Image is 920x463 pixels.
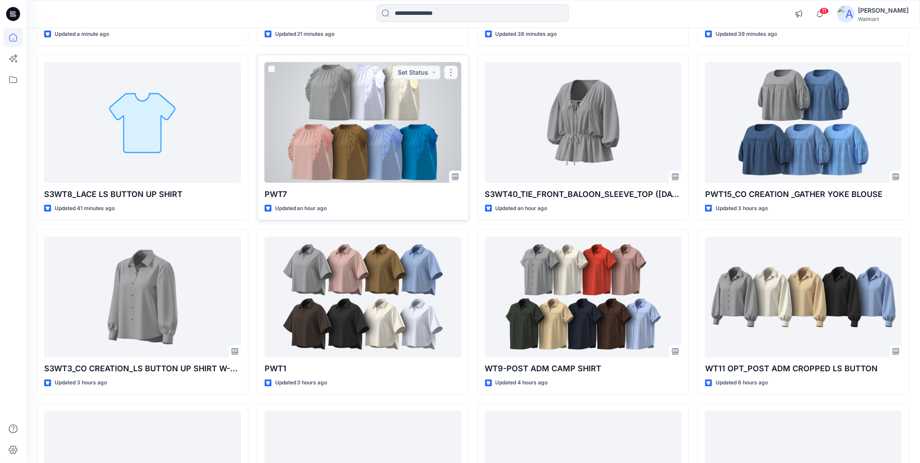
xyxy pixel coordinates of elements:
[275,204,327,213] p: Updated an hour ago
[496,379,548,388] p: Updated 4 hours ago
[265,237,462,358] a: PWT1
[858,5,909,16] div: [PERSON_NAME]
[55,379,107,388] p: Updated 3 hours ago
[496,30,557,39] p: Updated 38 minutes ago
[485,363,682,375] p: WT9-POST ADM CAMP SHIRT
[44,62,241,183] a: S3WT8_LACE LS BUTTON UP SHIRT
[275,379,327,388] p: Updated 3 hours ago
[44,237,241,358] a: S3WT3_CO CREATION_LS BUTTON UP SHIRT W-GATHERED SLEEVE
[55,30,109,39] p: Updated a minute ago
[44,363,241,375] p: S3WT3_CO CREATION_LS BUTTON UP SHIRT W-GATHERED SLEEVE
[485,62,682,183] a: S3WT40_TIE_FRONT_BALOON_SLEEVE_TOP (15-09-2025 )
[858,16,909,22] div: Walmart
[55,204,115,213] p: Updated 41 minutes ago
[716,379,768,388] p: Updated 6 hours ago
[485,188,682,200] p: S3WT40_TIE_FRONT_BALOON_SLEEVE_TOP ([DATE] )
[837,5,855,23] img: avatar
[275,30,335,39] p: Updated 21 minutes ago
[496,204,548,213] p: Updated an hour ago
[265,363,462,375] p: PWT1
[705,62,902,183] a: PWT15_CO CREATION _GATHER YOKE BLOUSE
[705,188,902,200] p: PWT15_CO CREATION _GATHER YOKE BLOUSE
[716,30,777,39] p: Updated 39 minutes ago
[485,237,682,358] a: WT9-POST ADM CAMP SHIRT
[265,62,462,183] a: PWT7
[44,188,241,200] p: S3WT8_LACE LS BUTTON UP SHIRT
[716,204,768,213] p: Updated 3 hours ago
[705,363,902,375] p: WT11 OPT_POST ADM CROPPED LS BUTTON
[820,7,829,14] span: 11
[265,188,462,200] p: PWT7
[705,237,902,358] a: WT11 OPT_POST ADM CROPPED LS BUTTON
